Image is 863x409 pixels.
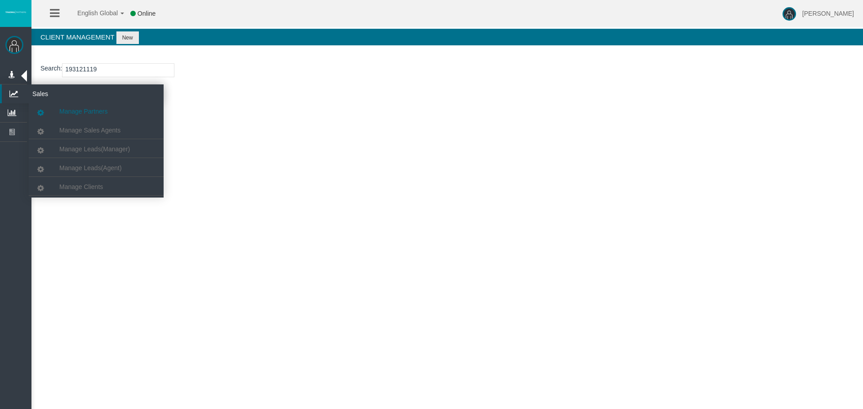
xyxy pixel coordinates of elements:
a: Manage Partners [29,103,164,119]
label: Search [40,63,60,74]
span: [PERSON_NAME] [802,10,854,17]
button: New [116,31,139,44]
a: Manage Sales Agents [29,122,164,138]
span: English Global [66,9,118,17]
a: Manage Clients [29,179,164,195]
a: Manage Leads(Manager) [29,141,164,157]
span: Manage Partners [59,108,107,115]
a: Sales [2,84,164,103]
span: Manage Leads(Agent) [59,164,122,172]
p: : [40,63,854,77]
span: Manage Leads(Manager) [59,145,130,153]
img: logo.svg [4,10,27,14]
span: Online [138,10,156,17]
img: user-image [783,7,796,21]
span: Client Management [40,33,114,41]
span: Sales [26,84,114,103]
span: Manage Clients [59,183,103,190]
span: Manage Sales Agents [59,127,120,134]
a: Manage Leads(Agent) [29,160,164,176]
